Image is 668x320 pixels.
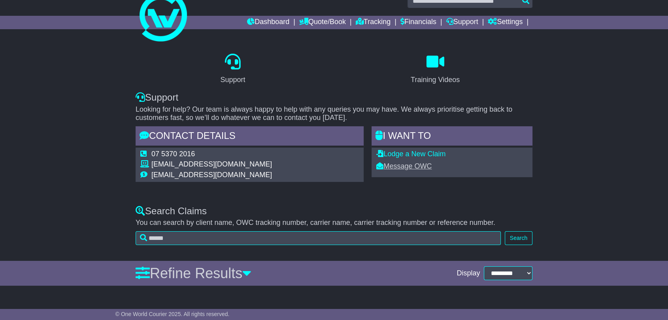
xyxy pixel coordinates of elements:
td: [EMAIL_ADDRESS][DOMAIN_NAME] [151,160,272,171]
div: Search Claims [136,206,532,217]
a: Lodge a New Claim [376,150,445,158]
span: © One World Courier 2025. All rights reserved. [115,311,230,317]
div: Support [136,92,532,103]
a: Quote/Book [299,16,346,29]
button: Search [505,231,532,245]
div: Training Videos [411,75,460,85]
span: Display [457,269,480,278]
a: Refine Results [136,265,251,281]
td: [EMAIL_ADDRESS][DOMAIN_NAME] [151,171,272,180]
a: Tracking [356,16,391,29]
a: Training Videos [406,51,465,88]
div: Support [220,75,245,85]
p: Looking for help? Our team is always happy to help with any queries you may have. We always prior... [136,105,532,122]
a: Settings [488,16,523,29]
a: Message OWC [376,162,432,170]
div: Contact Details [136,126,364,148]
div: I WANT to [372,126,532,148]
a: Support [446,16,478,29]
a: Support [215,51,250,88]
p: You can search by client name, OWC tracking number, carrier name, carrier tracking number or refe... [136,219,532,227]
a: Dashboard [247,16,289,29]
td: 07 5370 2016 [151,150,272,161]
a: Financials [400,16,436,29]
